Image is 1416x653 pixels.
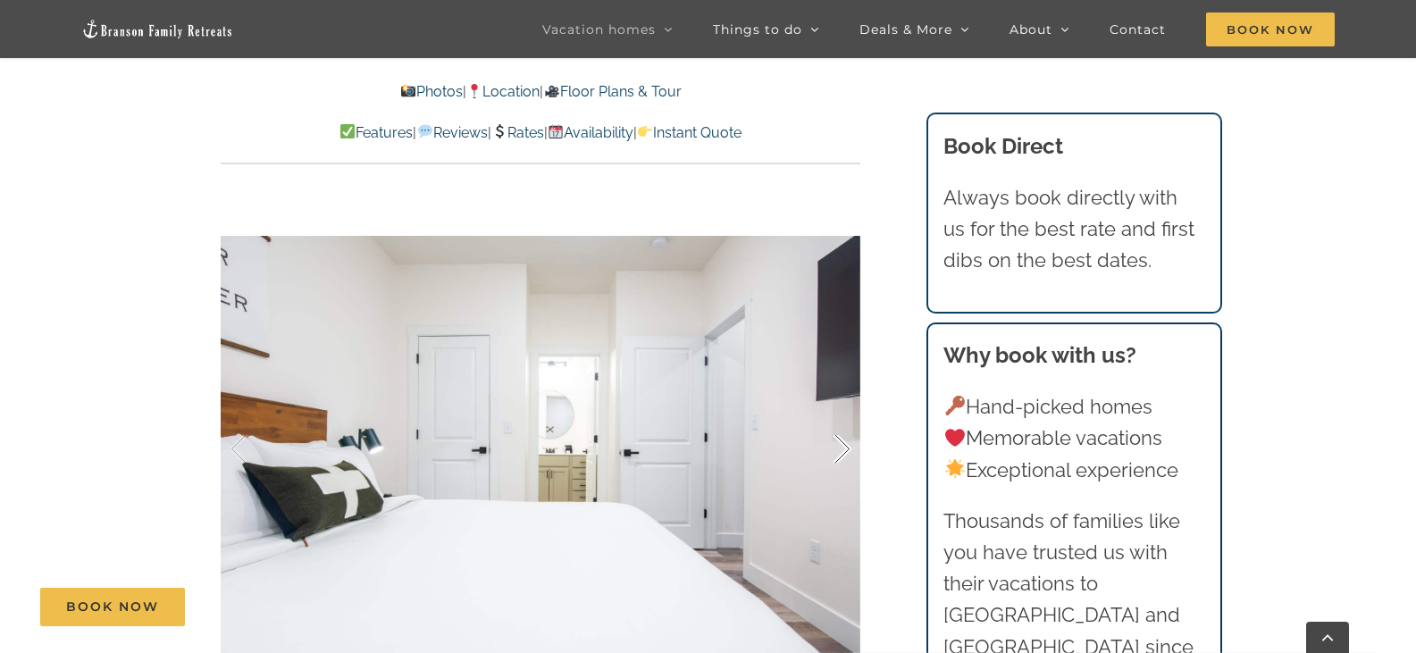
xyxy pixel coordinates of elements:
img: ❤️ [945,428,965,448]
a: Reviews [416,124,487,141]
h3: Why book with us? [943,339,1204,372]
p: | | [221,80,860,104]
img: 👉 [638,124,652,138]
a: Features [339,124,413,141]
span: About [1010,23,1052,36]
span: Things to do [713,23,802,36]
span: Deals & More [859,23,952,36]
span: Book Now [1206,13,1335,46]
p: Always book directly with us for the best rate and first dibs on the best dates. [943,182,1204,277]
b: Book Direct [943,133,1063,159]
img: Branson Family Retreats Logo [81,19,233,39]
a: Rates [491,124,544,141]
img: 📍 [467,84,482,98]
p: | | | | [221,121,860,145]
a: Photos [400,83,463,100]
p: Hand-picked homes Memorable vacations Exceptional experience [943,391,1204,486]
img: 💲 [492,124,507,138]
a: Location [466,83,540,100]
a: Availability [548,124,633,141]
img: 🌟 [945,459,965,479]
img: ✅ [340,124,355,138]
img: 💬 [418,124,432,138]
span: Book Now [66,599,159,615]
span: Contact [1110,23,1166,36]
img: 📸 [401,84,415,98]
img: 📆 [549,124,563,138]
a: Book Now [40,588,185,626]
img: 🎥 [545,84,559,98]
img: 🔑 [945,396,965,415]
span: Vacation homes [542,23,656,36]
a: Floor Plans & Tour [543,83,681,100]
a: Instant Quote [637,124,742,141]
